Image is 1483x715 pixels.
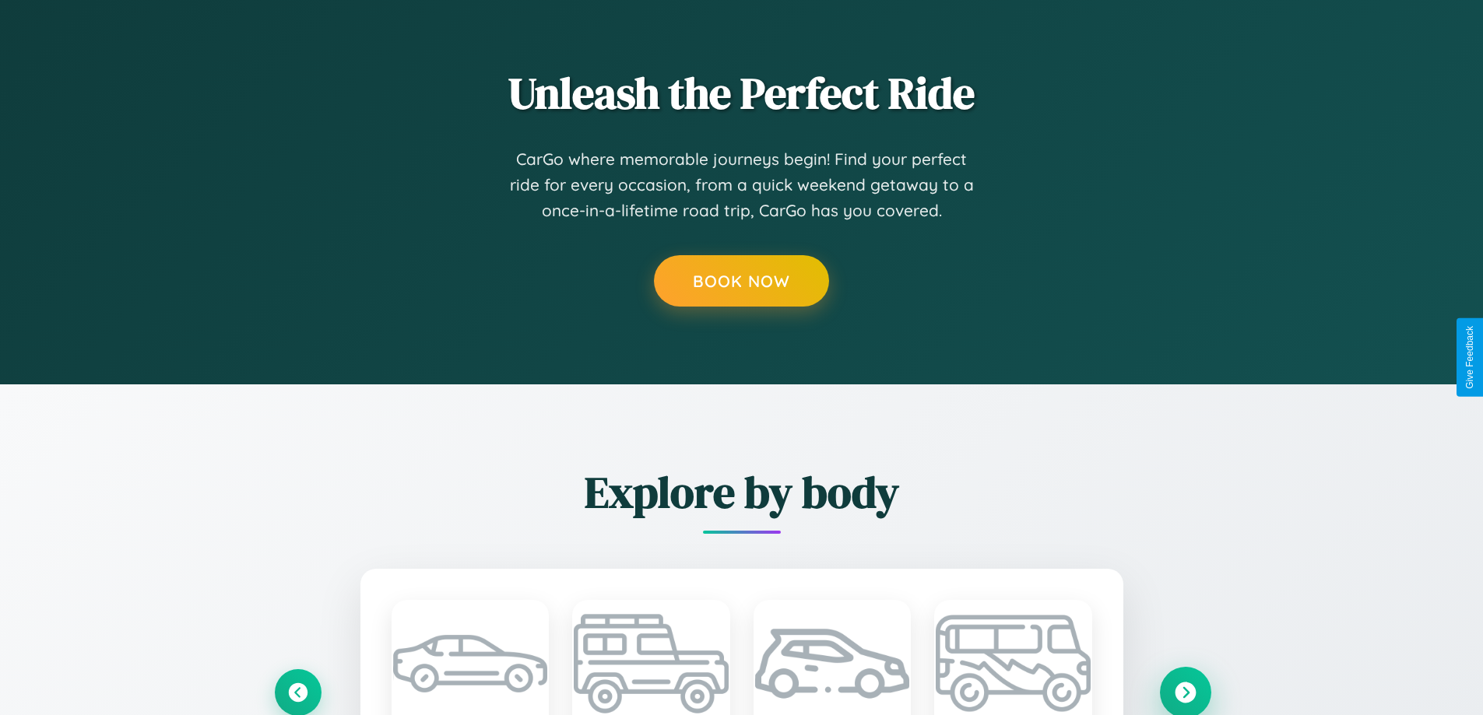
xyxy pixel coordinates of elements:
[654,255,829,307] button: Book Now
[275,63,1209,123] h2: Unleash the Perfect Ride
[508,146,975,224] p: CarGo where memorable journeys begin! Find your perfect ride for every occasion, from a quick wee...
[275,462,1209,522] h2: Explore by body
[1464,326,1475,389] div: Give Feedback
